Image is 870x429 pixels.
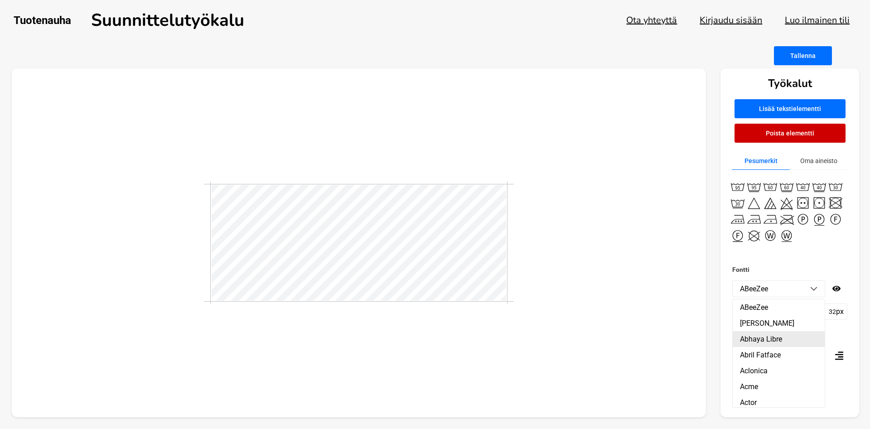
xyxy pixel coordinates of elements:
[733,299,825,315] li: ABeeZee
[811,211,827,227] img: washingMark
[746,178,762,195] img: washingMark
[827,211,844,227] img: washingMark
[762,195,778,211] img: washingMark
[733,347,825,363] li: Abril Fatface
[795,211,811,227] img: washingMark
[778,178,795,195] img: washingMark
[811,195,827,211] img: washingMark
[774,46,832,65] button: Tallenna
[827,195,844,211] img: washingMark
[762,178,778,195] img: washingMark
[730,195,746,211] img: washingMark
[735,99,846,118] button: Lisää tekstielementti
[795,195,811,211] img: washingMark
[733,395,825,410] li: Actor
[790,152,848,170] button: Oma aineisto
[746,227,762,244] img: washingMark
[626,14,677,26] a: Ota yhteyttä
[730,211,746,227] img: washingMark
[733,315,825,331] li: [PERSON_NAME]
[827,178,844,195] img: washingMark
[795,178,811,195] img: washingMark
[733,379,825,395] li: Acme
[762,211,778,227] img: washingMark
[768,76,812,91] h3: Työkalut
[733,363,825,379] li: Aclonica
[811,178,827,195] img: washingMark
[810,287,817,291] img: dropdown
[778,211,795,227] img: washingMark
[730,227,746,244] img: washingMark
[762,227,778,244] img: washingMark
[730,178,746,195] img: washingMark
[91,9,244,32] h1: Suunnittelutyökalu
[836,307,844,316] p: px
[14,14,71,27] h2: Tuotenauha
[778,195,795,211] img: washingMark
[785,14,850,26] button: Luo ilmainen tili
[740,284,768,293] p: ABeeZee
[735,124,846,143] button: Poista elementti
[732,264,847,275] h3: Fontti
[700,14,762,26] button: Kirjaudu sisään
[732,152,790,170] button: Pesumerkit
[746,211,762,227] img: washingMark
[746,195,762,211] img: washingMark
[778,227,795,244] img: washingMark
[733,331,825,347] li: Abhaya Libre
